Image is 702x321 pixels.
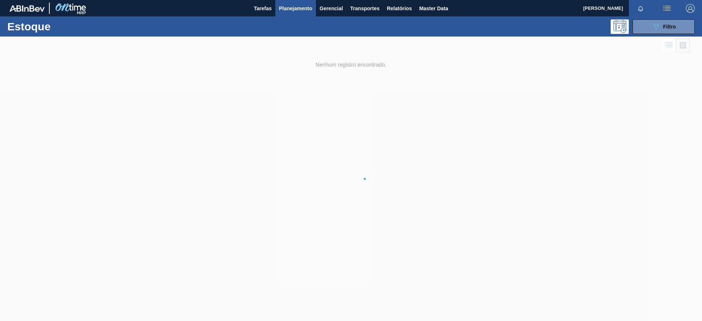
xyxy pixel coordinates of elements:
[254,4,272,13] span: Tarefas
[629,3,652,14] button: Notificações
[633,19,695,34] button: Filtro
[663,4,671,13] img: userActions
[387,4,412,13] span: Relatórios
[350,4,380,13] span: Transportes
[419,4,448,13] span: Master Data
[10,5,45,12] img: TNhmsLtSVTkK8tSr43FrP2fwEKptu5GPRR3wAAAABJRU5ErkJggg==
[7,22,117,31] h1: Estoque
[663,24,676,30] span: Filtro
[320,4,343,13] span: Gerencial
[611,19,629,34] div: Pogramando: nenhum usuário selecionado
[279,4,312,13] span: Planejamento
[686,4,695,13] img: Logout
